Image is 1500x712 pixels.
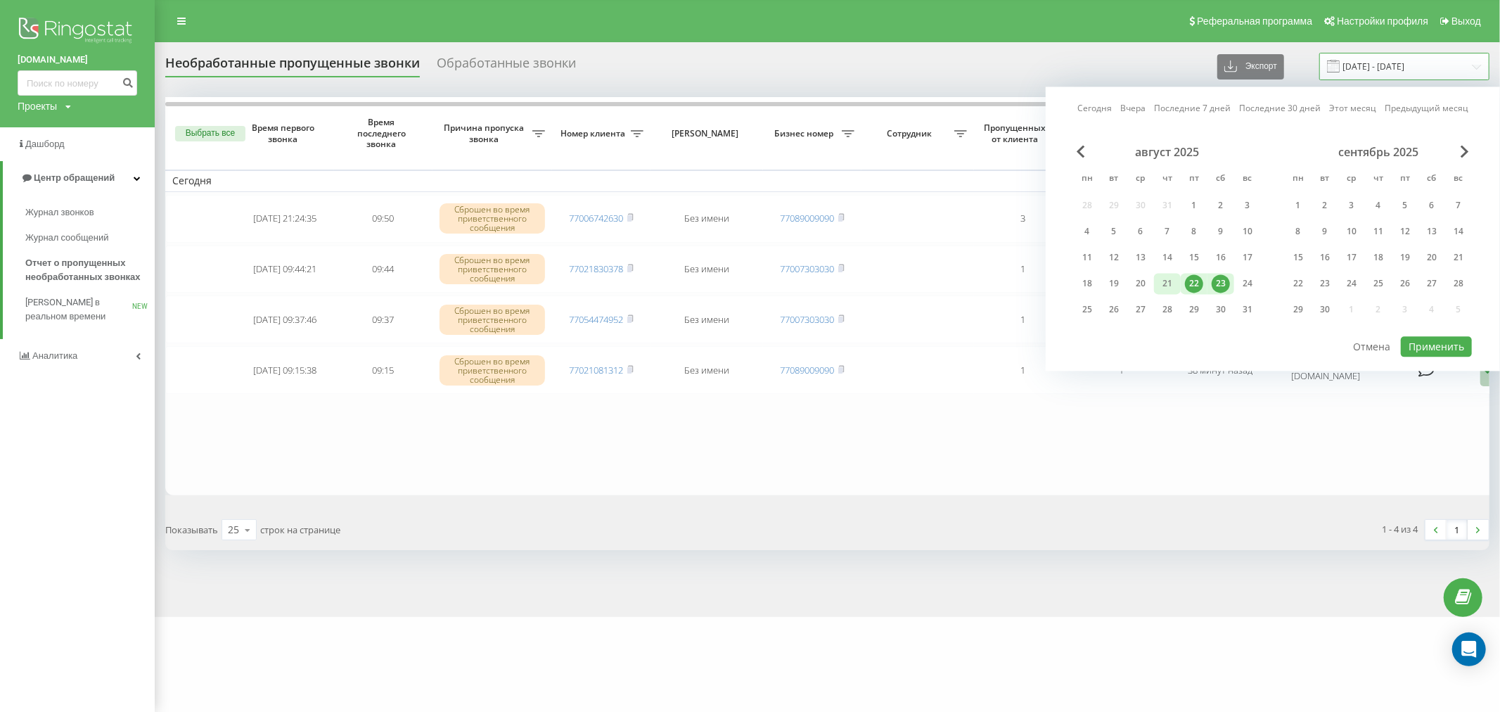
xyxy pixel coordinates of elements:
div: 19 [1396,248,1414,267]
div: пт 29 авг. 2025 г. [1181,299,1207,320]
div: 7 [1449,196,1468,215]
abbr: пятница [1395,169,1416,190]
div: 23 [1316,274,1334,293]
div: вт 19 авг. 2025 г. [1101,273,1127,294]
abbr: среда [1341,169,1362,190]
div: пн 22 сент. 2025 г. [1285,273,1312,294]
div: вс 10 авг. 2025 г. [1234,221,1261,242]
div: ср 3 сент. 2025 г. [1338,195,1365,216]
div: 3 [1342,196,1361,215]
abbr: воскресенье [1237,169,1258,190]
td: 1 [974,295,1072,343]
div: 13 [1132,248,1150,267]
div: сб 27 сент. 2025 г. [1418,273,1445,294]
td: 3 [974,195,1072,243]
div: 4 [1078,222,1096,241]
div: сентябрь 2025 [1285,145,1472,159]
span: Аналитика [32,350,77,361]
a: [PERSON_NAME] в реальном времениNEW [25,290,155,329]
span: Причина пропуска звонка [440,122,532,144]
td: Без имени [650,295,763,343]
div: 14 [1158,248,1177,267]
div: 29 [1185,300,1203,319]
span: Время первого звонка [247,122,323,144]
div: вс 24 авг. 2025 г. [1234,273,1261,294]
div: вт 16 сент. 2025 г. [1312,247,1338,268]
div: 24 [1238,274,1257,293]
div: ср 27 авг. 2025 г. [1127,299,1154,320]
button: Выбрать все [175,126,245,141]
div: 8 [1289,222,1307,241]
span: Время последнего звонка [345,117,421,150]
span: Реферальная программа [1197,15,1312,27]
div: 11 [1369,222,1387,241]
div: чт 28 авг. 2025 г. [1154,299,1181,320]
div: пн 18 авг. 2025 г. [1074,273,1101,294]
div: вс 21 сент. 2025 г. [1445,247,1472,268]
a: 77006742630 [570,212,624,224]
div: пн 15 сент. 2025 г. [1285,247,1312,268]
div: 18 [1369,248,1387,267]
a: Этот месяц [1329,102,1376,115]
a: 1 [1447,520,1468,540]
td: [DATE] 21:24:35 [236,195,334,243]
div: сб 23 авг. 2025 г. [1207,273,1234,294]
td: Без имени [650,195,763,243]
a: Последние 30 дней [1239,102,1321,115]
div: ср 6 авг. 2025 г. [1127,221,1154,242]
div: 15 [1185,248,1203,267]
div: 25 [228,523,239,537]
span: [PERSON_NAME] [662,128,751,139]
div: 10 [1342,222,1361,241]
div: ср 24 сент. 2025 г. [1338,273,1365,294]
div: чт 4 сент. 2025 г. [1365,195,1392,216]
div: пт 15 авг. 2025 г. [1181,247,1207,268]
span: Next Month [1461,145,1469,158]
div: пн 1 сент. 2025 г. [1285,195,1312,216]
div: 28 [1449,274,1468,293]
div: вс 7 сент. 2025 г. [1445,195,1472,216]
div: 13 [1423,222,1441,241]
div: 24 [1342,274,1361,293]
a: Предыдущий месяц [1385,102,1468,115]
a: Журнал сообщений [25,225,155,250]
div: 30 [1316,300,1334,319]
input: Поиск по номеру [18,70,137,96]
div: 19 [1105,274,1123,293]
div: 8 [1185,222,1203,241]
a: 77007303030 [781,262,835,275]
div: 14 [1449,222,1468,241]
div: пт 8 авг. 2025 г. [1181,221,1207,242]
div: 3 [1238,196,1257,215]
abbr: четверг [1157,169,1178,190]
a: 77021081312 [570,364,624,376]
div: вт 23 сент. 2025 г. [1312,273,1338,294]
span: Previous Month [1077,145,1085,158]
div: Проекты [18,99,57,113]
div: Обработанные звонки [437,56,576,77]
div: сб 20 сент. 2025 г. [1418,247,1445,268]
a: 77054474952 [570,313,624,326]
a: Отчет о пропущенных необработанных звонках [25,250,155,290]
div: вт 12 авг. 2025 г. [1101,247,1127,268]
div: 7 [1158,222,1177,241]
span: Настройки профиля [1337,15,1428,27]
div: 6 [1423,196,1441,215]
div: Сброшен во время приветственного сообщения [440,355,545,386]
a: Последние 7 дней [1154,102,1231,115]
div: 29 [1289,300,1307,319]
div: чт 18 сент. 2025 г. [1365,247,1392,268]
a: 77089009090 [781,212,835,224]
button: Отмена [1346,336,1399,357]
div: сб 9 авг. 2025 г. [1207,221,1234,242]
div: вт 9 сент. 2025 г. [1312,221,1338,242]
td: 09:50 [334,195,432,243]
div: пн 29 сент. 2025 г. [1285,299,1312,320]
div: 25 [1369,274,1387,293]
div: 10 [1238,222,1257,241]
div: Сброшен во время приветственного сообщения [440,254,545,285]
div: 1 [1185,196,1203,215]
abbr: понедельник [1077,169,1098,190]
div: 12 [1396,222,1414,241]
span: Журнал сообщений [25,231,108,245]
